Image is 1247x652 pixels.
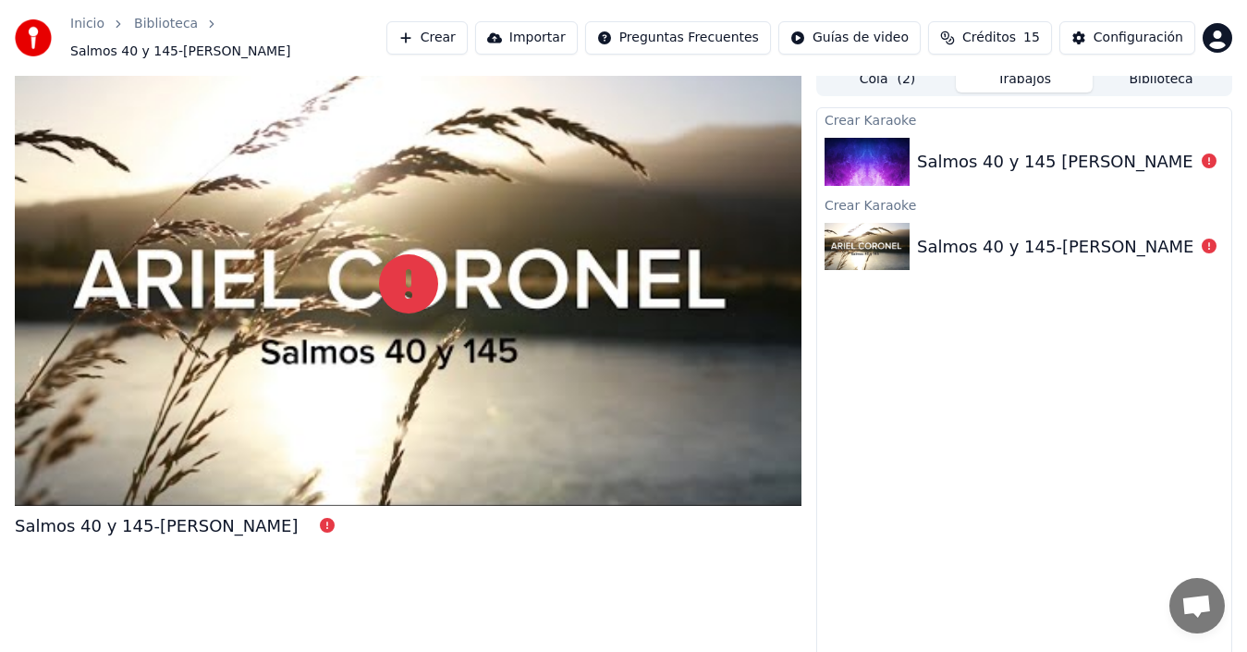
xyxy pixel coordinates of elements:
[585,21,771,55] button: Preguntas Frecuentes
[134,15,198,33] a: Biblioteca
[475,21,578,55] button: Importar
[917,234,1200,260] div: Salmos 40 y 145-[PERSON_NAME]
[778,21,921,55] button: Guías de video
[1059,21,1195,55] button: Configuración
[386,21,468,55] button: Crear
[928,21,1052,55] button: Créditos15
[819,66,956,92] button: Cola
[15,19,52,56] img: youka
[962,29,1016,47] span: Créditos
[1094,29,1183,47] div: Configuración
[1169,578,1225,634] div: Chat abierto
[817,193,1231,215] div: Crear Karaoke
[1023,29,1040,47] span: 15
[70,15,386,61] nav: breadcrumb
[917,149,1200,175] div: Salmos 40 y 145 [PERSON_NAME]
[70,43,290,61] span: Salmos 40 y 145-[PERSON_NAME]
[956,66,1093,92] button: Trabajos
[817,108,1231,130] div: Crear Karaoke
[15,513,298,539] div: Salmos 40 y 145-[PERSON_NAME]
[1093,66,1229,92] button: Biblioteca
[70,15,104,33] a: Inicio
[897,70,915,89] span: ( 2 )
